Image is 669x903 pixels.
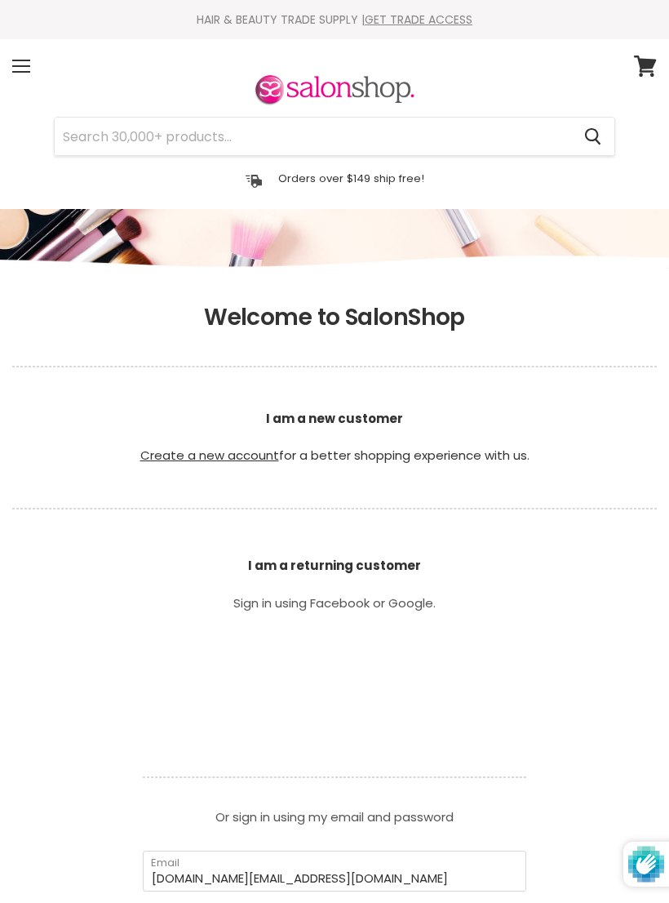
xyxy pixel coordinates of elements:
iframe: Social Login Buttons [143,631,526,754]
b: I am a returning customer [248,557,421,574]
p: Or sign in using my email and password [143,798,526,823]
a: GET TRADE ACCESS [365,11,472,28]
form: Product [54,117,615,156]
img: Protected by hCaptcha [628,842,664,887]
p: Sign in using Facebook or Google. [143,597,526,609]
a: Create a new account [140,447,279,464]
p: for a better shopping experience with us. [12,373,657,502]
p: Orders over $149 ship free! [278,171,424,185]
button: Search [571,118,614,155]
h1: Welcome to SalonShop [12,304,657,331]
b: I am a new customer [266,410,403,427]
input: Search [55,118,571,155]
